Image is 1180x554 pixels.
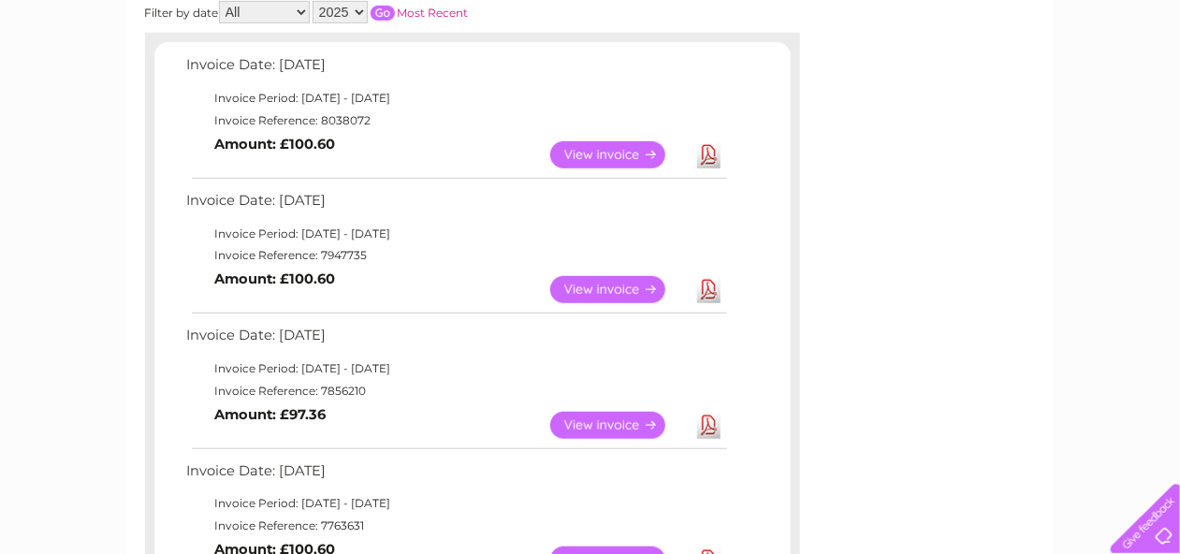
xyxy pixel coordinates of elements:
a: Water [851,80,886,94]
td: Invoice Period: [DATE] - [DATE] [182,87,730,109]
a: Blog [1017,80,1044,94]
b: Amount: £97.36 [215,406,327,423]
td: Invoice Reference: 7947735 [182,244,730,267]
a: Contact [1056,80,1101,94]
td: Invoice Reference: 7856210 [182,380,730,402]
td: Invoice Period: [DATE] - [DATE] [182,357,730,380]
a: View [550,412,688,439]
b: Amount: £100.60 [215,136,336,153]
img: logo.png [41,49,137,106]
a: View [550,141,688,168]
td: Invoice Date: [DATE] [182,323,730,357]
td: Invoice Reference: 8038072 [182,109,730,132]
td: Invoice Date: [DATE] [182,459,730,493]
a: Telecoms [950,80,1006,94]
td: Invoice Date: [DATE] [182,52,730,87]
td: Invoice Reference: 7763631 [182,515,730,537]
a: 0333 014 3131 [827,9,956,33]
a: Most Recent [398,6,469,20]
td: Invoice Period: [DATE] - [DATE] [182,223,730,245]
b: Amount: £100.60 [215,270,336,287]
a: Download [697,141,721,168]
a: Log out [1118,80,1162,94]
td: Invoice Date: [DATE] [182,188,730,223]
a: Download [697,276,721,303]
a: View [550,276,688,303]
td: Invoice Period: [DATE] - [DATE] [182,492,730,515]
a: Energy [897,80,939,94]
div: Filter by date [145,1,636,23]
a: Download [697,412,721,439]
